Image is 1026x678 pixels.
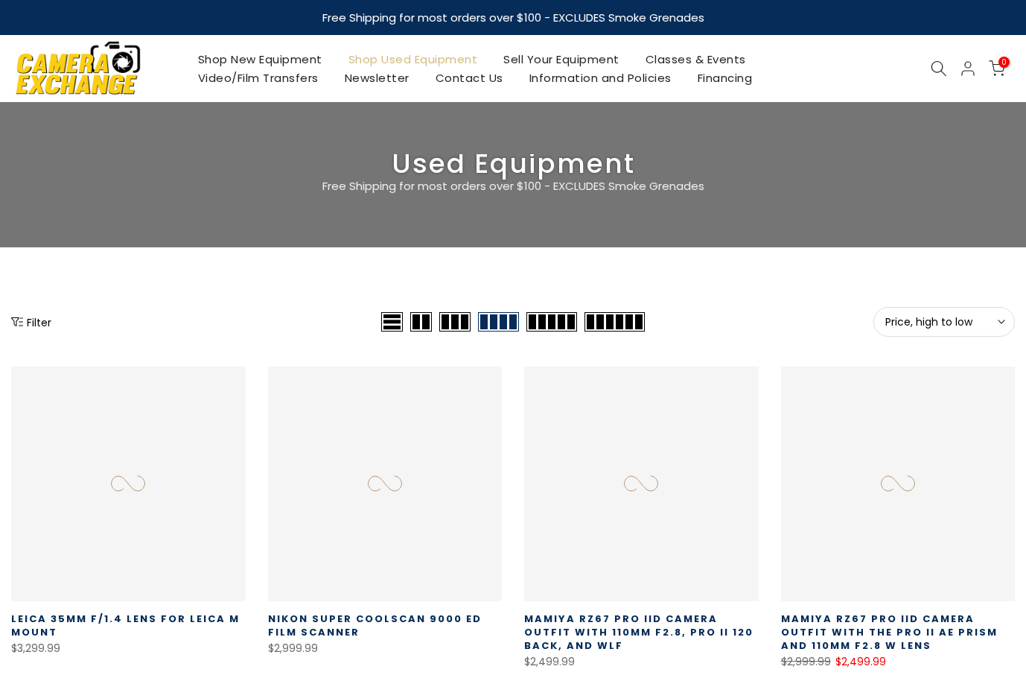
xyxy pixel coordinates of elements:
[268,612,482,639] a: Nikon Super Coolscan 9000 ED Film Scanner
[781,654,831,669] del: $2,999.99
[11,314,51,329] button: Show filters
[234,177,792,195] p: Free Shipping for most orders over $100 - EXCLUDES Smoke Grenades
[185,69,331,87] a: Video/Film Transfers
[268,639,503,658] div: $2,999.99
[516,69,684,87] a: Information and Policies
[632,50,759,69] a: Classes & Events
[998,57,1010,68] span: 0
[185,50,335,69] a: Shop New Equipment
[524,612,753,653] a: Mamiya RZ67 Pro IID Camera Outfit with 110MM F2.8, Pro II 120 Back, and WLF
[835,653,886,671] ins: $2,499.99
[491,50,633,69] a: Sell Your Equipment
[684,69,765,87] a: Financing
[11,612,240,639] a: Leica 35mm f/1.4 Lens for Leica M Mount
[885,315,1003,329] span: Price, high to low
[422,69,516,87] a: Contact Us
[989,60,1005,77] a: 0
[335,50,491,69] a: Shop Used Equipment
[781,612,998,653] a: Mamiya RZ67 Pro IID Camera Outfit with the Pro II AE Prism and 110MM F2.8 W Lens
[11,639,246,658] div: $3,299.99
[524,653,759,671] div: $2,499.99
[11,154,1015,174] h3: Used Equipment
[331,69,422,87] a: Newsletter
[873,307,1015,337] button: Price, high to low
[322,10,704,25] strong: Free Shipping for most orders over $100 - EXCLUDES Smoke Grenades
